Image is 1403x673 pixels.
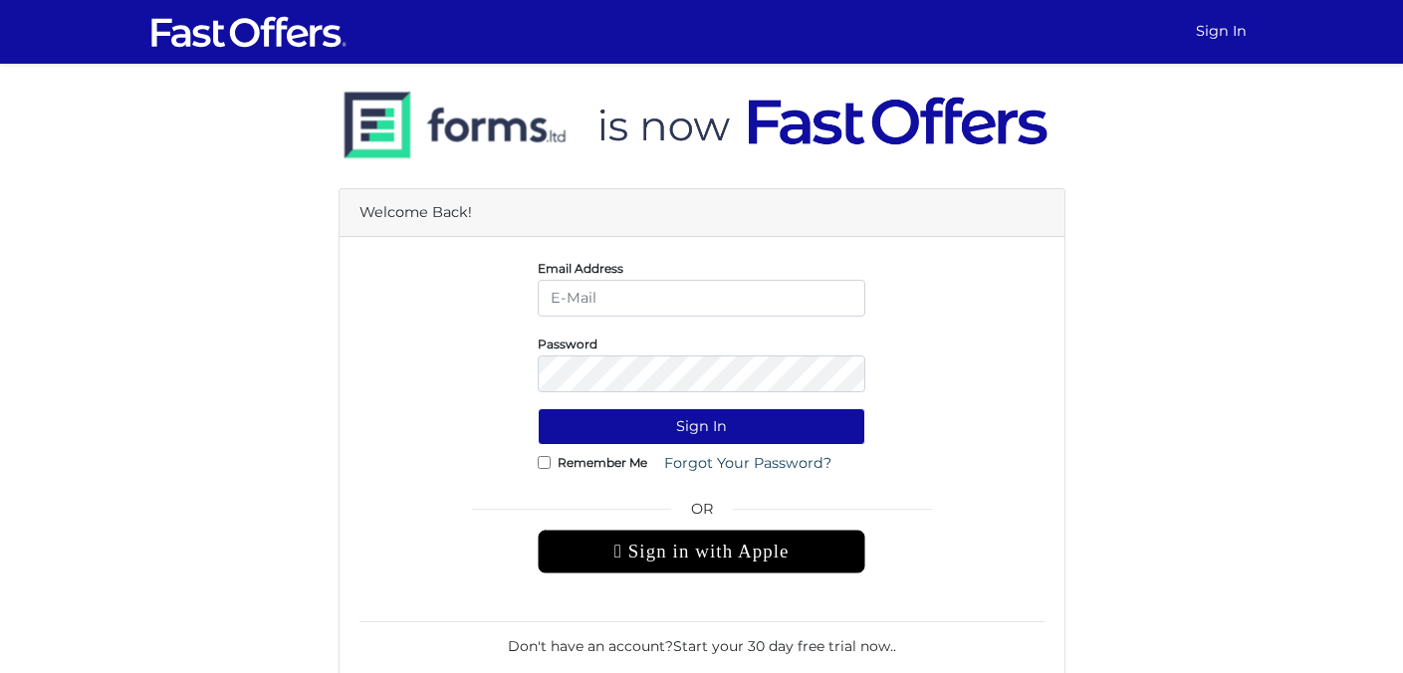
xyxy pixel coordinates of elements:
[538,280,865,317] input: E-Mail
[340,189,1064,237] div: Welcome Back!
[538,408,865,445] button: Sign In
[538,498,865,530] span: OR
[538,341,597,346] label: Password
[359,621,1045,657] div: Don't have an account? .
[673,637,893,655] a: Start your 30 day free trial now.
[1188,12,1255,51] a: Sign In
[558,460,647,465] label: Remember Me
[538,266,623,271] label: Email Address
[651,445,844,482] a: Forgot Your Password?
[538,530,865,573] div: Sign in with Apple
